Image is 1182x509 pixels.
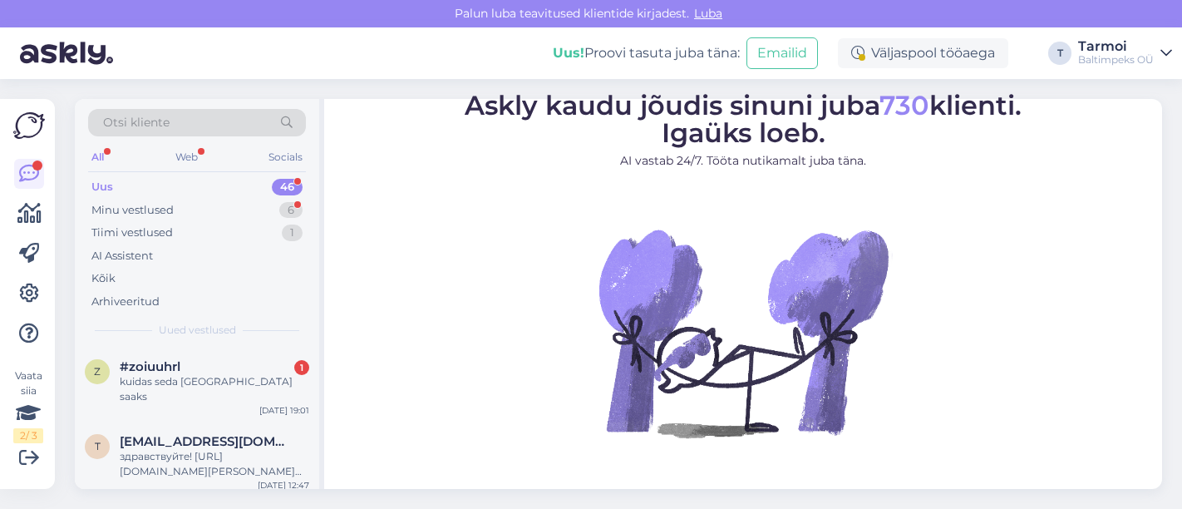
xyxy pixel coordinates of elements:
div: Tarmoi [1078,40,1154,53]
div: [DATE] 12:47 [258,479,309,492]
p: AI vastab 24/7. Tööta nutikamalt juba täna. [465,152,1022,170]
div: Arhiveeritud [91,294,160,310]
div: 1 [294,360,309,375]
span: #zoiuuhrl [120,359,180,374]
div: All [88,146,107,168]
div: Web [172,146,201,168]
div: T [1048,42,1071,65]
div: [DATE] 19:01 [259,404,309,417]
div: Socials [265,146,306,168]
img: Askly Logo [13,112,45,139]
div: Kõik [91,270,116,287]
button: Emailid [746,37,818,69]
div: Minu vestlused [91,202,174,219]
span: Otsi kliente [103,114,170,131]
div: kuidas seda [GEOGRAPHIC_DATA] saaks [120,374,309,404]
div: Baltimpeks OÜ [1078,53,1154,67]
div: Proovi tasuta juba täna: [553,43,740,63]
img: No Chat active [593,183,893,482]
div: AI Assistent [91,248,153,264]
span: Luba [689,6,727,21]
span: Uued vestlused [159,323,236,338]
span: t [95,440,101,452]
b: Uus! [553,45,584,61]
div: 46 [272,179,303,195]
span: z [94,365,101,378]
div: Uus [91,179,113,195]
div: 2 / 3 [13,428,43,443]
div: 1 [282,225,303,241]
div: Väljaspool tööaega [838,38,1008,68]
span: 730 [879,89,929,121]
span: Askly kaudu jõudis sinuni juba klienti. Igaüks loeb. [465,89,1022,149]
a: TarmoiBaltimpeks OÜ [1078,40,1172,67]
div: 6 [279,202,303,219]
div: Tiimi vestlused [91,225,173,241]
div: Vaata siia [13,368,43,443]
span: timur.kozlov@gmail.com [120,434,293,449]
div: здравствуйте! [URL][DOMAIN_NAME][PERSON_NAME] Telli kohe [PERSON_NAME] [PERSON_NAME] juba [DATE] ... [120,449,309,479]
